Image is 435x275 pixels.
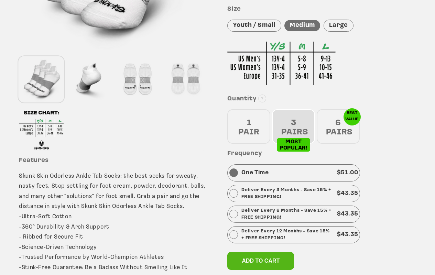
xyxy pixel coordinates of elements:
[284,20,320,31] div: Medium
[324,20,354,32] div: Large
[227,42,336,85] img: Sizing Chart
[227,252,294,270] button: Add to cart
[317,109,360,144] div: 6 PAIRS
[241,168,269,178] p: One Time
[341,211,358,217] span: 43.35
[227,109,270,144] div: 1 PAIR
[337,188,358,199] p: $
[241,207,333,221] p: Deliver Every 6 Months - Save 15% + FREE SHIPPING!
[241,187,333,200] p: Deliver Every 3 Months - Save 15% + FREE SHIPPING!
[337,209,358,219] p: $
[227,95,416,103] h3: Quantity
[242,258,280,264] span: Add to cart
[341,170,358,176] span: 51.00
[227,20,281,32] div: Youth / Small
[227,5,416,13] h3: Size
[337,230,358,240] p: $
[272,109,315,144] div: 3 PAIRS
[19,157,208,165] h3: Features
[241,228,333,242] p: Deliver Every 12 Months - Save 15% + FREE SHIPPING!
[227,150,416,158] h3: Frequency
[341,190,358,196] span: 43.35
[341,232,358,238] span: 43.35
[337,168,358,178] p: $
